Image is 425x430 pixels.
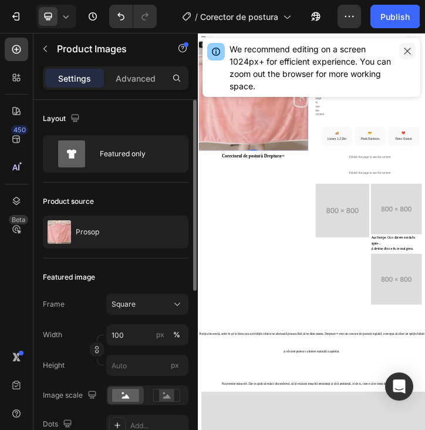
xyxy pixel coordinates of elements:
div: Layout [43,111,82,127]
button: Square [106,294,188,315]
button: % [153,328,167,342]
div: % [173,330,180,340]
img: product feature img [48,220,71,244]
strong: ™ [258,377,268,388]
p: Advanced [116,72,156,85]
div: Undo/Redo [109,5,157,28]
p: Settings [58,72,91,85]
div: Publish [380,11,410,23]
button: px [170,328,184,342]
label: Frame [43,299,65,310]
input: px [106,355,188,376]
div: Featured image [43,272,95,283]
div: We recommend editing on a screen 1024px+ for efficient experience. You can zoom out the browser f... [230,43,394,92]
div: Open Intercom Messenger [385,372,413,401]
iframe: Design area [198,33,425,430]
p: Prosop [76,228,99,236]
label: Width [43,330,62,340]
span: px [171,361,179,369]
div: Featured only [100,140,171,167]
div: 450 [11,125,28,135]
div: Beta [9,215,28,224]
div: Product source [43,196,94,207]
div: px [156,330,164,340]
strong: Corectorul de postură Dreptura [73,374,258,389]
div: Image scale [43,388,99,404]
label: Height [43,360,65,371]
span: Square [112,299,136,310]
button: Publish [370,5,420,28]
p: Product Images [57,42,157,56]
input: px% [106,324,188,345]
span: / [195,11,198,23]
span: Corector de postura [200,11,278,23]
